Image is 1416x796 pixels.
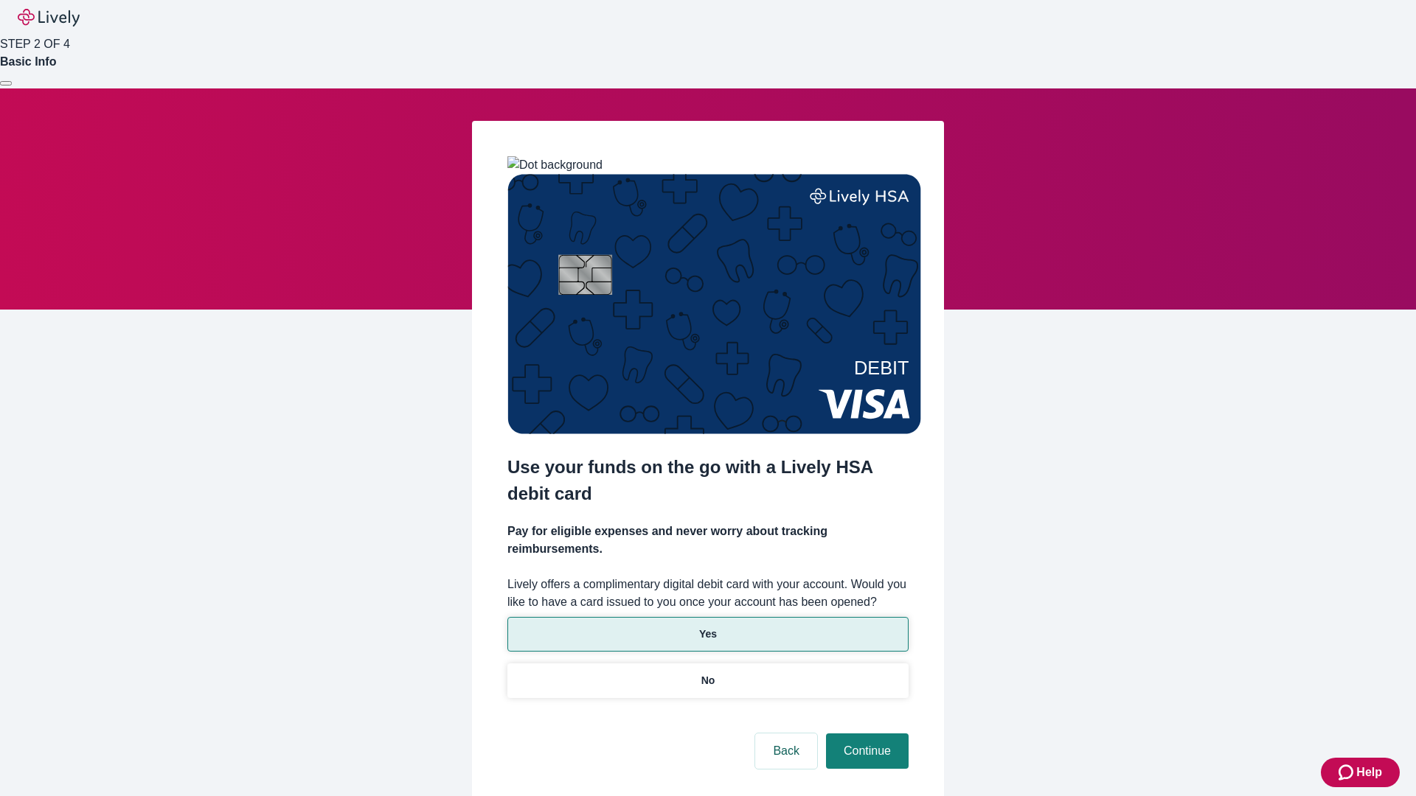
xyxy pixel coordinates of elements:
[701,673,715,688] p: No
[507,156,603,174] img: Dot background
[507,663,909,698] button: No
[507,617,909,652] button: Yes
[755,733,817,769] button: Back
[1356,764,1382,781] span: Help
[1321,758,1400,787] button: Zendesk support iconHelp
[18,9,80,27] img: Lively
[507,523,909,558] h4: Pay for eligible expenses and never worry about tracking reimbursements.
[1339,764,1356,781] svg: Zendesk support icon
[507,454,909,507] h2: Use your funds on the go with a Lively HSA debit card
[507,576,909,611] label: Lively offers a complimentary digital debit card with your account. Would you like to have a card...
[826,733,909,769] button: Continue
[507,174,921,434] img: Debit card
[699,626,717,642] p: Yes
